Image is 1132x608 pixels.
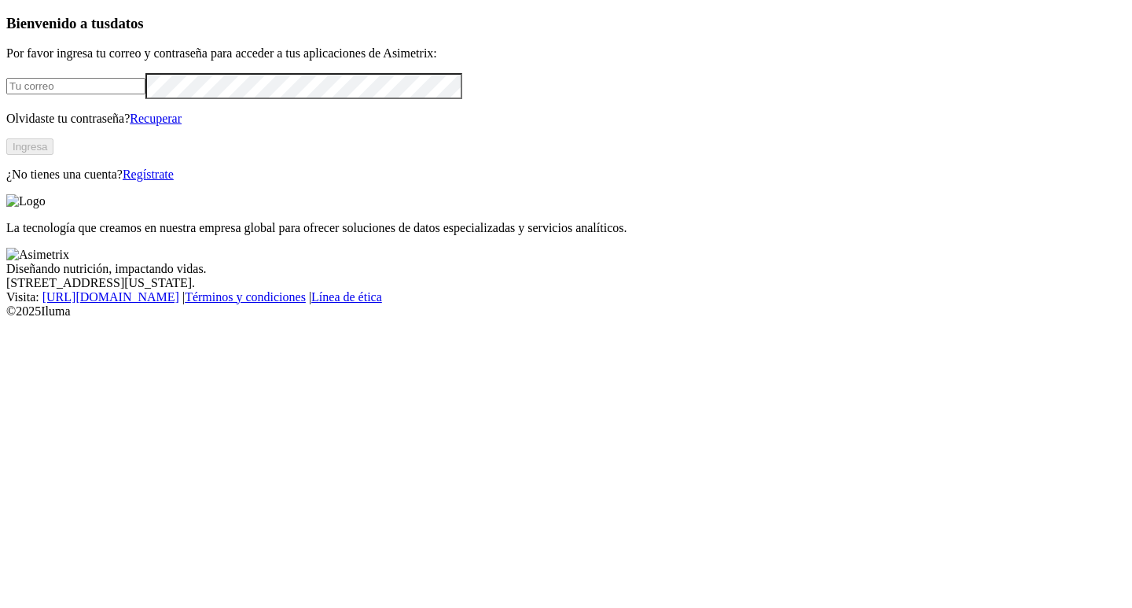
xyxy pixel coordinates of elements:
[6,276,1126,290] div: [STREET_ADDRESS][US_STATE].
[6,262,1126,276] div: Diseñando nutrición, impactando vidas.
[6,15,1126,32] h3: Bienvenido a tus
[110,15,144,31] span: datos
[6,168,1126,182] p: ¿No tienes una cuenta?
[6,248,69,262] img: Asimetrix
[130,112,182,125] a: Recuperar
[123,168,174,181] a: Regístrate
[6,194,46,208] img: Logo
[6,304,1126,319] div: © 2025 Iluma
[311,290,382,304] a: Línea de ética
[6,78,145,94] input: Tu correo
[6,46,1126,61] p: Por favor ingresa tu correo y contraseña para acceder a tus aplicaciones de Asimetrix:
[6,112,1126,126] p: Olvidaste tu contraseña?
[6,221,1126,235] p: La tecnología que creamos en nuestra empresa global para ofrecer soluciones de datos especializad...
[185,290,306,304] a: Términos y condiciones
[6,138,53,155] button: Ingresa
[6,290,1126,304] div: Visita : | |
[42,290,179,304] a: [URL][DOMAIN_NAME]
